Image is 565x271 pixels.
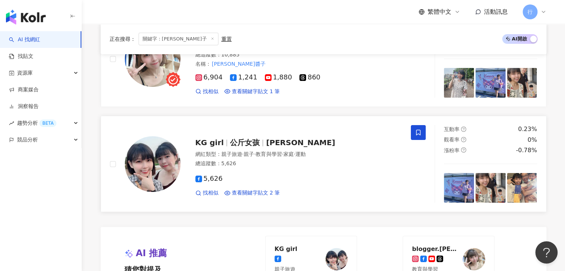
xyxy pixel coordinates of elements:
span: 1,241 [230,74,257,81]
div: 網紅類型 ： [195,151,402,158]
span: 親子 [244,151,254,157]
span: · [242,151,244,157]
span: 查看關鍵字貼文 2 筆 [232,189,280,197]
div: 0% [527,136,537,144]
span: 正在搜尋 ： [110,36,136,42]
span: 繁體中文 [428,8,451,16]
div: 重置 [221,36,232,42]
div: 總追蹤數 ： 5,626 [195,160,402,167]
div: BETA [39,120,56,127]
img: post-image [475,173,506,203]
span: · [254,151,256,157]
span: KG girl [195,138,224,147]
span: [PERSON_NAME] [266,138,335,147]
span: 1,880 [265,74,292,81]
span: 觀看率 [444,137,460,143]
img: KOL Avatar [125,31,181,87]
a: searchAI 找網紅 [9,36,40,43]
div: KG girl [275,245,297,252]
span: 行 [527,8,533,16]
img: post-image [507,68,537,98]
span: 親子旅遊 [221,151,242,157]
span: question-circle [461,137,466,142]
span: AI 推薦 [136,247,167,260]
span: 860 [299,74,320,81]
img: post-image [444,68,474,98]
a: 洞察報告 [9,103,39,110]
a: KOL Avatarblogger.[PERSON_NAME]網紅類型：教育與學習·家庭·運動總追蹤數：10,885名稱：[PERSON_NAME]醬子6,9041,2411,880860找相似... [101,11,546,107]
span: · [282,151,283,157]
img: KOL Avatar [125,136,181,192]
img: post-image [444,173,474,203]
img: logo [6,10,46,25]
span: 5,626 [195,175,223,183]
span: 活動訊息 [484,8,508,15]
img: KOL Avatar [463,248,485,270]
span: 6,904 [195,74,223,81]
img: post-image [475,68,506,98]
span: 競品分析 [17,131,38,148]
span: 漲粉率 [444,147,460,153]
mark: [PERSON_NAME]醬子 [211,60,267,68]
iframe: Help Scout Beacon - Open [535,241,558,264]
div: 0.23% [518,125,537,133]
span: 公斤女孩 [230,138,260,147]
span: question-circle [461,127,466,132]
span: 教育與學習 [256,151,282,157]
img: KOL Avatar [325,248,348,270]
a: 查看關鍵字貼文 2 筆 [224,189,280,197]
span: 趨勢分析 [17,115,56,131]
span: 互動率 [444,126,460,132]
span: 找相似 [203,189,218,197]
span: 關鍵字：[PERSON_NAME]子 [139,33,218,45]
span: rise [9,121,14,126]
a: 找相似 [195,189,218,197]
span: 查看關鍵字貼文 1 筆 [232,88,280,95]
span: question-circle [461,147,466,153]
div: 總追蹤數 ： 10,885 [195,51,402,59]
a: 找貼文 [9,53,33,60]
span: 家庭 [283,151,294,157]
div: -0.78% [516,146,537,154]
a: 商案媒合 [9,86,39,94]
span: 找相似 [203,88,218,95]
span: 名稱 ： [195,60,267,68]
img: post-image [507,173,537,203]
span: · [294,151,295,157]
span: 運動 [295,151,306,157]
div: blogger.kelly [412,245,460,252]
span: 資源庫 [17,65,33,81]
a: 找相似 [195,88,218,95]
a: KOL AvatarKG girl公斤女孩[PERSON_NAME]網紅類型：親子旅遊·親子·教育與學習·家庭·運動總追蹤數：5,6265,626找相似查看關鍵字貼文 2 筆互動率questio... [101,116,546,212]
a: 查看關鍵字貼文 1 筆 [224,88,280,95]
